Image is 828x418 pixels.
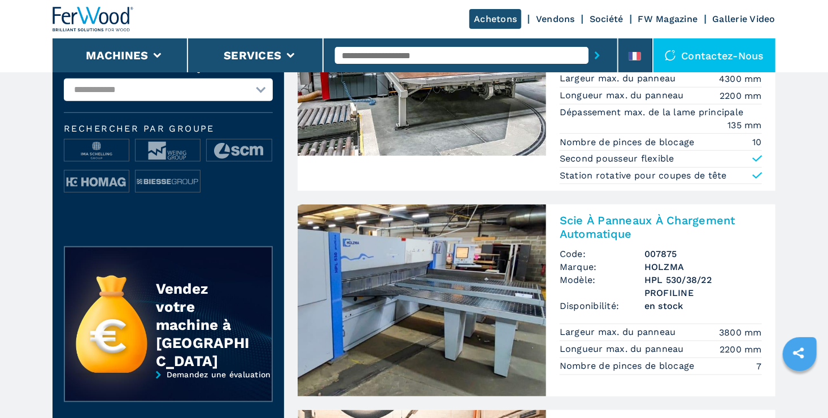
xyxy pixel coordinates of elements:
[720,343,762,356] em: 2200 mm
[560,136,698,149] p: Nombre de pinces de blocage
[665,50,676,61] img: Contactez-nous
[560,260,644,273] span: Marque:
[644,299,762,312] span: en stock
[560,299,644,312] span: Disponibilité:
[298,204,546,397] img: Scie À Panneaux À Chargement Automatique HOLZMA HPL 530/38/22 PROFILINE
[64,370,273,411] a: Demandez une évaluation
[53,7,134,32] img: Ferwood
[720,89,762,102] em: 2200 mm
[757,360,762,373] em: 7
[156,280,250,370] div: Vendez votre machine à [GEOGRAPHIC_DATA]
[560,89,687,102] p: Longueur max. du panneau
[560,273,644,299] span: Modèle:
[560,214,762,241] h2: Scie À Panneaux À Chargement Automatique
[560,326,679,338] p: Largeur max. du panneau
[785,339,813,367] a: sharethis
[719,326,762,339] em: 3800 mm
[560,153,674,165] p: Second pousseur flexible
[638,14,698,24] a: FW Magazine
[560,106,747,119] p: Dépassement max. de la lame principale
[590,14,624,24] a: Société
[560,169,727,182] p: Station rotative pour coupes de tête
[560,343,687,355] p: Longueur max. du panneau
[136,171,200,193] img: image
[469,9,521,29] a: Achetons
[589,42,606,68] button: submit-button
[644,260,762,273] h3: HOLZMA
[298,204,775,397] a: Scie À Panneaux À Chargement Automatique HOLZMA HPL 530/38/22 PROFILINEScie À Panneaux À Chargeme...
[644,273,762,299] h3: HPL 530/38/22 PROFILINE
[207,140,271,162] img: image
[536,14,575,24] a: Vendons
[136,140,200,162] img: image
[64,171,129,193] img: image
[224,49,281,62] button: Services
[560,72,679,85] p: Largeur max. du panneau
[728,119,762,132] em: 135 mm
[753,136,762,149] em: 10
[719,72,762,85] em: 4300 mm
[64,124,273,133] span: Rechercher par groupe
[713,14,776,24] a: Gallerie Video
[653,38,776,72] div: Contactez-nous
[644,247,762,260] h3: 007875
[86,49,148,62] button: Machines
[780,367,820,410] iframe: Chat
[560,247,644,260] span: Code:
[64,140,129,162] img: image
[64,64,273,73] label: Rechercher par marque
[560,360,698,372] p: Nombre de pinces de blocage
